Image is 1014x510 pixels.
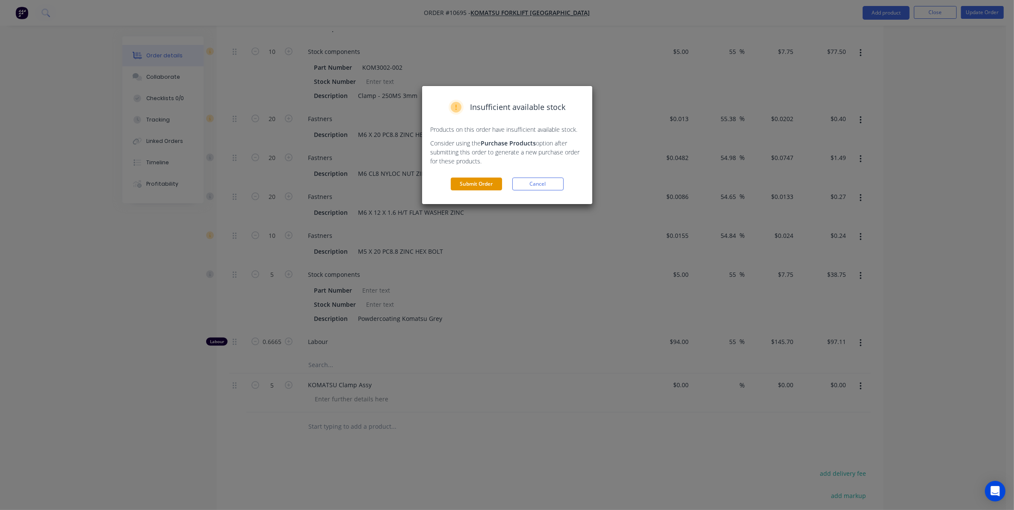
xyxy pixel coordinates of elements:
[512,178,564,190] button: Cancel
[451,178,502,190] button: Submit Order
[431,125,584,134] p: Products on this order have insufficient available stock.
[431,139,584,166] p: Consider using the option after submitting this order to generate a new purchase order for these ...
[481,139,536,147] strong: Purchase Products
[470,101,566,113] span: Insufficient available stock
[985,481,1005,501] div: Open Intercom Messenger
